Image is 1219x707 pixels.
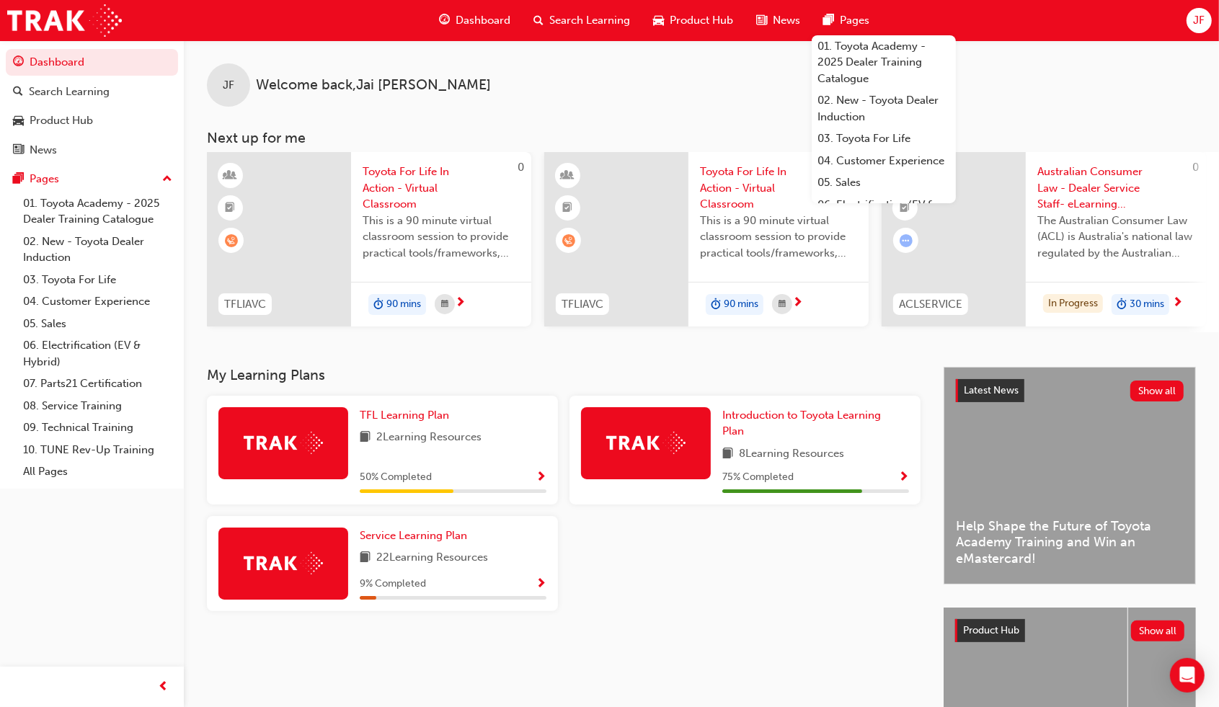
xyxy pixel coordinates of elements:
[13,56,24,69] span: guage-icon
[360,528,473,544] a: Service Learning Plan
[812,128,956,150] a: 03. Toyota For Life
[1043,294,1103,314] div: In Progress
[17,417,178,439] a: 09. Technical Training
[670,12,733,29] span: Product Hub
[563,166,573,185] span: learningResourceType_INSTRUCTOR_LED-icon
[207,367,921,383] h3: My Learning Plans
[13,115,24,128] span: car-icon
[812,194,956,232] a: 06. Electrification (EV & Hybrid)
[724,296,758,313] span: 90 mins
[6,137,178,164] a: News
[963,624,1019,636] span: Product Hub
[17,192,178,231] a: 01. Toyota Academy - 2025 Dealer Training Catalogue
[812,6,881,35] a: pages-iconPages
[955,619,1184,642] a: Product HubShow all
[642,6,745,35] a: car-iconProduct Hub
[360,429,371,447] span: book-icon
[1130,296,1164,313] span: 30 mins
[13,173,24,186] span: pages-icon
[360,576,426,592] span: 9 % Completed
[162,170,172,189] span: up-icon
[900,234,913,247] span: learningRecordVerb_ATTEMPT-icon
[363,164,520,213] span: Toyota For Life In Action - Virtual Classroom
[823,12,834,30] span: pages-icon
[17,334,178,373] a: 06. Electrification (EV & Hybrid)
[1037,164,1194,213] span: Australian Consumer Law - Dealer Service Staff- eLearning Module
[244,432,323,454] img: Trak
[159,678,169,696] span: prev-icon
[17,373,178,395] a: 07. Parts21 Certification
[882,152,1206,326] a: 0ACLSERVICEAustralian Consumer Law - Dealer Service Staff- eLearning ModuleThe Australian Consume...
[226,166,236,185] span: learningResourceType_INSTRUCTOR_LED-icon
[376,549,488,567] span: 22 Learning Resources
[812,172,956,194] a: 05. Sales
[225,234,238,247] span: learningRecordVerb_WAITLIST-icon
[439,12,450,30] span: guage-icon
[1170,658,1205,693] div: Open Intercom Messenger
[722,445,733,463] span: book-icon
[562,296,603,313] span: TFLIAVC
[360,529,467,542] span: Service Learning Plan
[544,152,869,326] a: 0TFLIAVCToyota For Life In Action - Virtual ClassroomThis is a 90 minute virtual classroom sessio...
[6,46,178,166] button: DashboardSearch LearningProduct HubNews
[964,384,1019,396] span: Latest News
[30,112,93,129] div: Product Hub
[376,429,482,447] span: 2 Learning Resources
[779,295,786,314] span: calendar-icon
[1172,297,1183,310] span: next-icon
[536,575,546,593] button: Show Progress
[456,12,510,29] span: Dashboard
[653,12,664,30] span: car-icon
[739,445,844,463] span: 8 Learning Resources
[700,213,857,262] span: This is a 90 minute virtual classroom session to provide practical tools/frameworks, behaviours a...
[898,471,909,484] span: Show Progress
[17,269,178,291] a: 03. Toyota For Life
[700,164,857,213] span: Toyota For Life In Action - Virtual Classroom
[518,161,524,174] span: 0
[900,199,910,218] span: booktick-icon
[427,6,522,35] a: guage-iconDashboard
[17,461,178,483] a: All Pages
[898,468,909,486] button: Show Progress
[745,6,812,35] a: news-iconNews
[956,379,1184,402] a: Latest NewsShow all
[536,468,546,486] button: Show Progress
[30,142,57,159] div: News
[17,395,178,417] a: 08. Service Training
[536,471,546,484] span: Show Progress
[722,407,909,440] a: Introduction to Toyota Learning Plan
[563,199,573,218] span: booktick-icon
[722,469,794,486] span: 75 % Completed
[17,313,178,335] a: 05. Sales
[7,4,122,37] a: Trak
[536,578,546,591] span: Show Progress
[956,518,1184,567] span: Help Shape the Future of Toyota Academy Training and Win an eMastercard!
[812,89,956,128] a: 02. New - Toyota Dealer Induction
[30,171,59,187] div: Pages
[360,549,371,567] span: book-icon
[756,12,767,30] span: news-icon
[533,12,544,30] span: search-icon
[840,12,869,29] span: Pages
[549,12,630,29] span: Search Learning
[13,86,23,99] span: search-icon
[522,6,642,35] a: search-iconSearch Learning
[1193,12,1205,29] span: JF
[562,234,575,247] span: learningRecordVerb_WAITLIST-icon
[29,84,110,100] div: Search Learning
[6,49,178,76] a: Dashboard
[792,297,803,310] span: next-icon
[244,552,323,574] img: Trak
[711,295,721,314] span: duration-icon
[373,295,384,314] span: duration-icon
[224,296,266,313] span: TFLIAVC
[6,79,178,105] a: Search Learning
[1131,621,1185,641] button: Show all
[899,296,962,313] span: ACLSERVICE
[360,469,432,486] span: 50 % Completed
[1192,161,1199,174] span: 0
[1187,8,1212,33] button: JF
[441,295,448,314] span: calendar-icon
[1117,295,1127,314] span: duration-icon
[207,152,531,326] a: 0TFLIAVCToyota For Life In Action - Virtual ClassroomThis is a 90 minute virtual classroom sessio...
